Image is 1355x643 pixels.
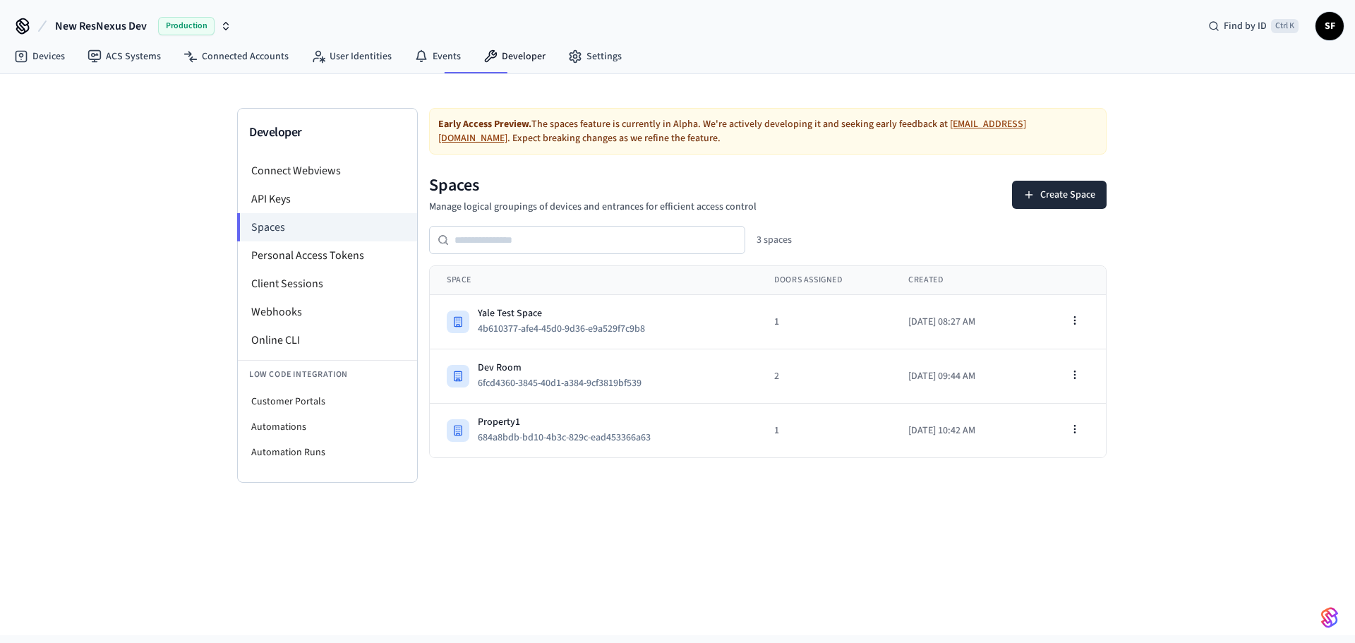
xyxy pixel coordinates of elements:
[238,389,417,414] li: Customer Portals
[757,404,891,458] td: 1
[438,117,531,131] strong: Early Access Preview.
[757,266,891,295] th: Doors Assigned
[891,266,1024,295] th: Created
[757,233,792,247] div: 3 spaces
[238,185,417,213] li: API Keys
[557,44,633,69] a: Settings
[76,44,172,69] a: ACS Systems
[429,200,757,215] p: Manage logical groupings of devices and entrances for efficient access control
[757,349,891,404] td: 2
[438,117,1026,145] a: [EMAIL_ADDRESS][DOMAIN_NAME]
[429,108,1107,155] div: The spaces feature is currently in Alpha. We're actively developing it and seeking early feedback...
[238,360,417,389] li: Low Code Integration
[472,44,557,69] a: Developer
[172,44,300,69] a: Connected Accounts
[403,44,472,69] a: Events
[475,320,659,337] button: 4b610377-afe4-45d0-9d36-e9a529f7c9b8
[475,375,656,392] button: 6fcd4360-3845-40d1-a384-9cf3819bf539
[1315,12,1344,40] button: SF
[158,17,215,35] span: Production
[757,295,891,349] td: 1
[891,295,1024,349] td: [DATE] 08:27 AM
[478,415,662,429] div: Property1
[1012,181,1107,209] button: Create Space
[1197,13,1310,39] div: Find by IDCtrl K
[237,213,417,241] li: Spaces
[1271,19,1299,33] span: Ctrl K
[238,270,417,298] li: Client Sessions
[891,404,1024,458] td: [DATE] 10:42 AM
[430,266,757,295] th: Space
[238,241,417,270] li: Personal Access Tokens
[1317,13,1342,39] span: SF
[300,44,403,69] a: User Identities
[429,174,757,197] h1: Spaces
[238,440,417,465] li: Automation Runs
[1321,606,1338,629] img: SeamLogoGradient.69752ec5.svg
[249,123,406,143] h3: Developer
[238,157,417,185] li: Connect Webviews
[478,361,653,375] div: Dev Room
[475,429,665,446] button: 684a8bdb-bd10-4b3c-829c-ead453366a63
[238,414,417,440] li: Automations
[238,326,417,354] li: Online CLI
[238,298,417,326] li: Webhooks
[478,306,656,320] div: Yale Test Space
[891,349,1024,404] td: [DATE] 09:44 AM
[55,18,147,35] span: New ResNexus Dev
[3,44,76,69] a: Devices
[1224,19,1267,33] span: Find by ID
